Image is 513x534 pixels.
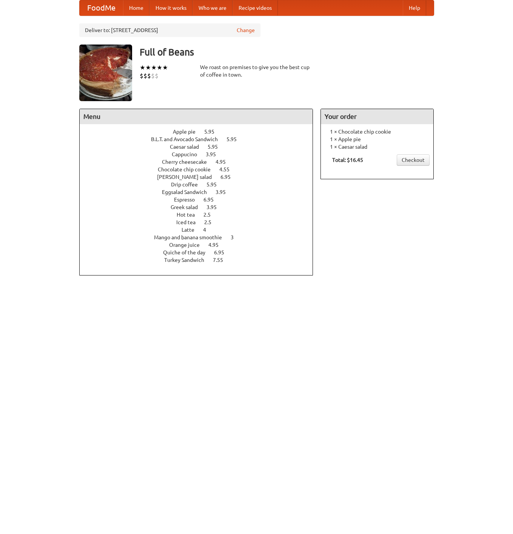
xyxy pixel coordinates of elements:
[219,166,237,172] span: 4.55
[237,26,255,34] a: Change
[208,242,226,248] span: 4.95
[200,63,313,78] div: We roast on premises to give you the best cup of coffee in town.
[140,72,143,80] li: $
[151,136,251,142] a: B.L.T. and Avocado Sandwich 5.95
[140,45,434,60] h3: Full of Beans
[140,63,145,72] li: ★
[397,154,430,166] a: Checkout
[171,204,205,210] span: Greek salad
[182,227,202,233] span: Latte
[145,63,151,72] li: ★
[174,197,202,203] span: Espresso
[163,249,238,255] a: Quiche of the day 6.95
[154,234,248,240] a: Mango and banana smoothie 3
[172,151,230,157] a: Cappucino 3.95
[226,136,244,142] span: 5.95
[171,182,231,188] a: Drip coffee 5.95
[143,72,147,80] li: $
[158,166,243,172] a: Chocolate chip cookie 4.55
[171,182,205,188] span: Drip coffee
[123,0,149,15] a: Home
[204,129,222,135] span: 5.95
[182,227,220,233] a: Latte 4
[203,212,218,218] span: 2.5
[149,0,193,15] a: How it works
[158,166,218,172] span: Chocolate chip cookie
[403,0,426,15] a: Help
[204,219,219,225] span: 2.5
[173,129,228,135] a: Apple pie 5.95
[325,128,430,135] li: 1 × Chocolate chip cookie
[208,144,225,150] span: 5.95
[162,159,214,165] span: Cherry cheesecake
[193,0,233,15] a: Who we are
[332,157,363,163] b: Total: $16.45
[171,204,231,210] a: Greek salad 3.95
[157,63,162,72] li: ★
[170,144,232,150] a: Caesar salad 5.95
[177,212,202,218] span: Hot tea
[163,249,213,255] span: Quiche of the day
[147,72,151,80] li: $
[220,174,238,180] span: 6.95
[176,219,225,225] a: Iced tea 2.5
[206,204,224,210] span: 3.95
[214,249,232,255] span: 6.95
[321,109,433,124] h4: Your order
[206,151,223,157] span: 3.95
[155,72,159,80] li: $
[162,63,168,72] li: ★
[151,63,157,72] li: ★
[154,234,230,240] span: Mango and banana smoothie
[164,257,212,263] span: Turkey Sandwich
[162,189,240,195] a: Eggsalad Sandwich 3.95
[233,0,278,15] a: Recipe videos
[172,151,205,157] span: Cappucino
[80,0,123,15] a: FoodMe
[79,45,132,101] img: angular.jpg
[216,189,233,195] span: 3.95
[79,23,260,37] div: Deliver to: [STREET_ADDRESS]
[206,182,224,188] span: 5.95
[169,242,207,248] span: Orange juice
[177,212,225,218] a: Hot tea 2.5
[170,144,206,150] span: Caesar salad
[151,72,155,80] li: $
[213,257,231,263] span: 7.55
[325,143,430,151] li: 1 × Caesar salad
[203,197,221,203] span: 6.95
[162,159,240,165] a: Cherry cheesecake 4.95
[216,159,233,165] span: 4.95
[174,197,228,203] a: Espresso 6.95
[157,174,245,180] a: [PERSON_NAME] salad 6.95
[231,234,241,240] span: 3
[176,219,203,225] span: Iced tea
[173,129,203,135] span: Apple pie
[325,135,430,143] li: 1 × Apple pie
[80,109,313,124] h4: Menu
[157,174,219,180] span: [PERSON_NAME] salad
[169,242,233,248] a: Orange juice 4.95
[203,227,214,233] span: 4
[164,257,237,263] a: Turkey Sandwich 7.55
[162,189,214,195] span: Eggsalad Sandwich
[151,136,225,142] span: B.L.T. and Avocado Sandwich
